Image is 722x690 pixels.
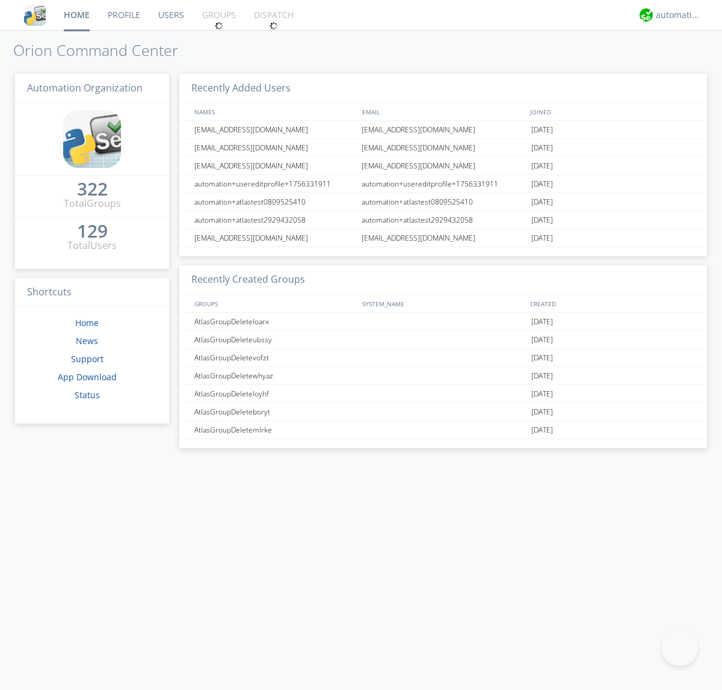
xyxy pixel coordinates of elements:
div: JOINED [527,103,696,120]
div: NAMES [191,103,356,120]
div: Total Users [67,239,117,253]
div: automation+usereditprofile+1756331911 [359,175,528,193]
img: spin.svg [270,22,278,30]
div: AtlasGroupDeleteloarx [191,313,358,330]
a: automation+atlastest2929432058automation+atlastest2929432058[DATE] [179,211,707,229]
a: Status [75,389,100,401]
a: automation+usereditprofile+1756331911automation+usereditprofile+1756331911[DATE] [179,175,707,193]
div: [EMAIL_ADDRESS][DOMAIN_NAME] [191,229,358,247]
a: Home [75,317,99,328]
a: Support [71,353,103,365]
a: [EMAIL_ADDRESS][DOMAIN_NAME][EMAIL_ADDRESS][DOMAIN_NAME][DATE] [179,157,707,175]
div: AtlasGroupDeleteboryt [191,403,358,420]
span: Automation Organization [27,81,143,94]
a: 129 [77,225,108,239]
a: AtlasGroupDeletewhyaz[DATE] [179,367,707,385]
span: [DATE] [531,175,553,193]
div: automation+atlastest0809525410 [359,193,528,211]
span: [DATE] [531,313,553,331]
div: [EMAIL_ADDRESS][DOMAIN_NAME] [359,229,528,247]
a: News [76,335,98,347]
div: AtlasGroupDeleteubssy [191,331,358,348]
img: spin.svg [215,22,223,30]
span: [DATE] [531,121,553,139]
div: [EMAIL_ADDRESS][DOMAIN_NAME] [191,139,358,156]
div: [EMAIL_ADDRESS][DOMAIN_NAME] [359,157,528,174]
div: AtlasGroupDeleteloyhf [191,385,358,402]
div: 129 [77,225,108,237]
a: [EMAIL_ADDRESS][DOMAIN_NAME][EMAIL_ADDRESS][DOMAIN_NAME][DATE] [179,121,707,139]
a: AtlasGroupDeletemlrke[DATE] [179,421,707,439]
div: AtlasGroupDeletemlrke [191,421,358,439]
a: automation+atlastest0809525410automation+atlastest0809525410[DATE] [179,193,707,211]
span: [DATE] [531,157,553,175]
div: 322 [77,183,108,195]
a: AtlasGroupDeletevofzt[DATE] [179,349,707,367]
div: GROUPS [191,295,356,312]
span: [DATE] [531,229,553,247]
span: [DATE] [531,349,553,367]
span: [DATE] [531,385,553,403]
div: [EMAIL_ADDRESS][DOMAIN_NAME] [359,121,528,138]
div: automation+usereditprofile+1756331911 [191,175,358,193]
a: [EMAIL_ADDRESS][DOMAIN_NAME][EMAIL_ADDRESS][DOMAIN_NAME][DATE] [179,139,707,157]
div: [EMAIL_ADDRESS][DOMAIN_NAME] [191,121,358,138]
h3: Shortcuts [15,278,169,307]
a: AtlasGroupDeleteloarx[DATE] [179,313,707,331]
div: CREATED [527,295,696,312]
div: automation+atlastest2929432058 [359,211,528,229]
div: automation+atlas [656,9,701,21]
span: [DATE] [531,367,553,385]
div: EMAIL [359,103,527,120]
div: Total Groups [64,197,121,211]
a: App Download [58,371,117,383]
div: [EMAIL_ADDRESS][DOMAIN_NAME] [191,157,358,174]
div: AtlasGroupDeletevofzt [191,349,358,366]
h3: Recently Added Users [179,74,707,103]
div: SYSTEM_NAME [359,295,527,312]
div: automation+atlastest2929432058 [191,211,358,229]
a: AtlasGroupDeleteboryt[DATE] [179,403,707,421]
span: [DATE] [531,331,553,349]
a: AtlasGroupDeleteloyhf[DATE] [179,385,707,403]
span: [DATE] [531,403,553,421]
h3: Recently Created Groups [179,265,707,295]
a: [EMAIL_ADDRESS][DOMAIN_NAME][EMAIL_ADDRESS][DOMAIN_NAME][DATE] [179,229,707,247]
img: d2d01cd9b4174d08988066c6d424eccd [640,8,653,22]
a: AtlasGroupDeleteubssy[DATE] [179,331,707,349]
span: [DATE] [531,139,553,157]
div: AtlasGroupDeletewhyaz [191,367,358,384]
div: [EMAIL_ADDRESS][DOMAIN_NAME] [359,139,528,156]
a: 322 [77,183,108,197]
span: [DATE] [531,193,553,211]
span: [DATE] [531,421,553,439]
iframe: Toggle Customer Support [662,630,698,666]
span: [DATE] [531,211,553,229]
div: automation+atlastest0809525410 [191,193,358,211]
img: cddb5a64eb264b2086981ab96f4c1ba7 [63,110,121,168]
img: cddb5a64eb264b2086981ab96f4c1ba7 [24,4,46,26]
